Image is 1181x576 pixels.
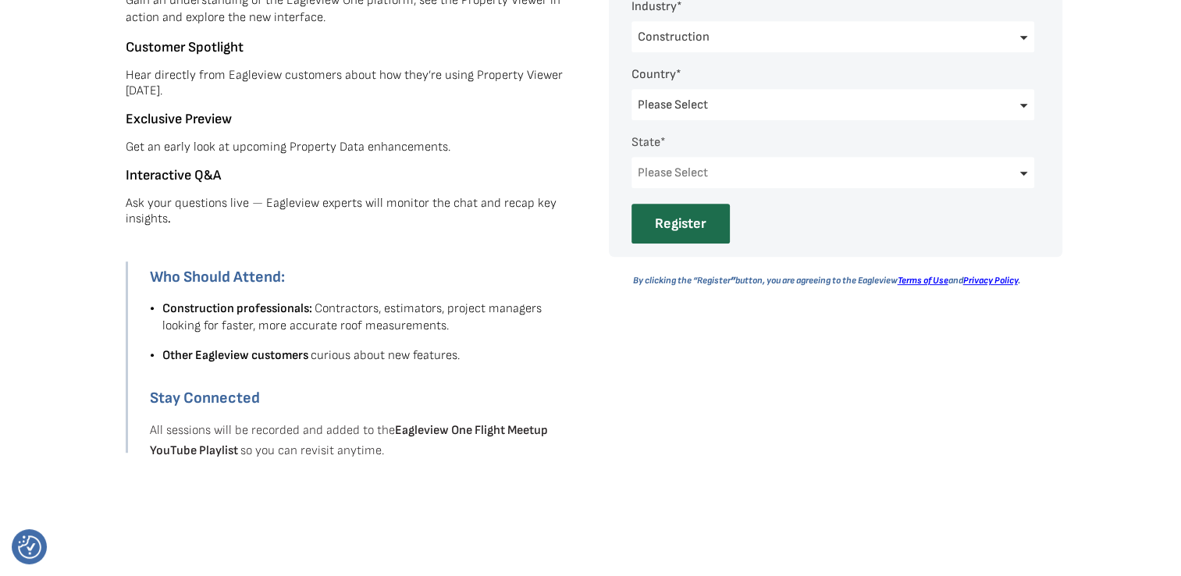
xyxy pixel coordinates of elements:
[168,211,171,226] span: .
[126,67,563,98] span: Hear directly from Eagleview customers about how they’re using Property Viewer [DATE].
[731,275,735,286] i: ”
[162,301,542,333] span: Contractors, estimators, project managers looking for faster, more accurate roof measurements.
[162,348,308,363] span: Other Eagleview customers
[631,204,730,244] input: Register
[162,300,312,315] span: Construction professionals:
[150,268,285,286] strong: Who Should Attend:
[126,110,232,126] span: Exclusive Preview
[631,135,660,150] span: State
[633,275,731,286] i: By clicking the “Register
[126,139,450,154] span: Get an early look at upcoming Property Data enhancements.
[126,195,557,226] span: Ask your questions live — Eagleview experts will monitor the chat and recap key insights
[735,275,898,286] i: button, you are agreeing to the Eagleview
[126,38,244,55] span: Customer Spotlight
[948,275,963,286] i: and
[240,443,384,458] span: so you can revisit anytime.
[963,275,1018,286] a: Privacy Policy
[150,423,395,438] span: All sessions will be recorded and added to the
[150,389,260,407] strong: Stay Connected
[311,348,460,363] span: curious about new features.
[631,67,676,82] span: Country
[18,535,41,559] button: Consent Preferences
[18,535,41,559] img: Revisit consent button
[1018,275,1020,286] i: .
[126,166,221,183] span: Interactive Q&A
[898,275,948,286] a: Terms of Use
